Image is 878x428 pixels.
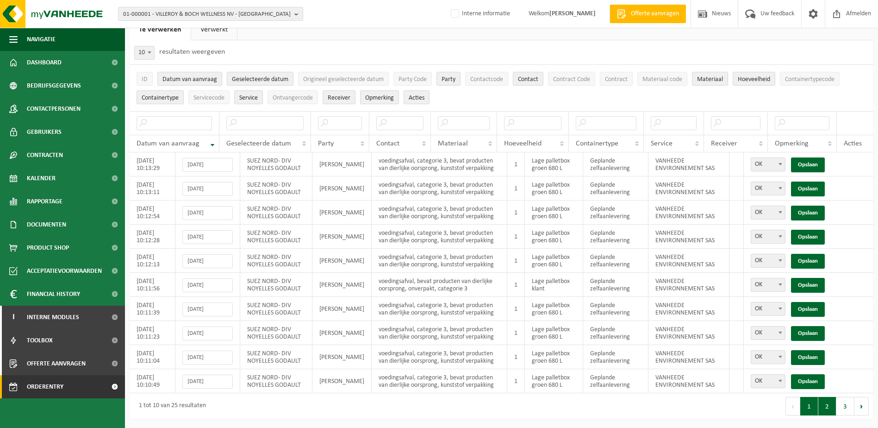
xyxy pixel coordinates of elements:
span: ID [142,76,148,83]
button: ReceiverReceiver: Activate to sort [323,90,355,104]
span: OK [751,206,785,219]
span: Financial History [27,283,80,306]
span: Acties [844,140,862,147]
button: ContractContract: Activate to sort [600,72,633,86]
span: Opmerking [775,140,809,147]
td: VANHEEDE ENVIRONNEMENT SAS [648,297,729,321]
td: voedingsafval, categorie 3, bevat producten van dierlijke oorsprong, kunststof verpakking [372,321,507,345]
td: [PERSON_NAME] [312,345,372,369]
button: ContainertypecodeContainertypecode: Activate to sort [780,72,840,86]
span: Acceptatievoorwaarden [27,259,102,283]
button: Next [854,397,869,415]
td: voedingsafval, categorie 3, bevat producten van dierlijke oorsprong, kunststof verpakking [372,225,507,249]
td: [PERSON_NAME] [312,273,372,297]
span: Geselecteerde datum [226,140,291,147]
a: Opslaan [791,157,825,172]
td: voedingsafval, categorie 3, bevat producten van dierlijke oorsprong, kunststof verpakking [372,297,507,321]
span: Party Code [399,76,427,83]
td: Geplande zelfaanlevering [583,249,649,273]
button: Geselecteerde datumGeselecteerde datum: Activate to sort [227,72,293,86]
td: voedingsafval, categorie 3, bevat producten van dierlijke oorsprong, kunststof verpakking [372,152,507,176]
span: Product Shop [27,236,69,259]
a: Opslaan [791,374,825,389]
span: Datum van aanvraag [162,76,217,83]
span: Hoeveelheid [738,76,770,83]
span: 10 [135,46,154,59]
td: 1 [507,152,525,176]
span: OK [751,254,785,267]
span: Origineel geselecteerde datum [303,76,384,83]
span: OK [751,326,785,340]
span: OK [751,157,785,171]
span: Party [442,76,455,83]
td: SUEZ NORD- DIV NOYELLES GODAULT [240,297,312,321]
span: Kalender [27,167,56,190]
span: Offerte aanvragen [27,352,86,375]
td: SUEZ NORD- DIV NOYELLES GODAULT [240,176,312,201]
span: Rapportage [27,190,62,213]
td: [DATE] 10:10:49 [130,369,175,393]
td: [PERSON_NAME] [312,176,372,201]
div: 1 tot 10 van 25 resultaten [134,398,206,415]
td: Lage palletbox klant [525,273,583,297]
a: Opslaan [791,182,825,196]
td: [DATE] 10:11:56 [130,273,175,297]
button: OntvangercodeOntvangercode: Activate to sort [268,90,318,104]
td: voedingsafval, categorie 3, bevat producten van dierlijke oorsprong, kunststof verpakking [372,201,507,225]
button: OpmerkingOpmerking: Activate to sort [360,90,399,104]
span: Opmerking [365,94,394,101]
td: VANHEEDE ENVIRONNEMENT SAS [648,152,729,176]
span: Service [239,94,258,101]
span: Gebruikers [27,120,62,144]
td: 1 [507,225,525,249]
td: Lage palletbox groen 680 L [525,321,583,345]
td: VANHEEDE ENVIRONNEMENT SAS [648,201,729,225]
span: Hoeveelheid [504,140,542,147]
span: Containertype [576,140,618,147]
span: OK [751,182,785,195]
button: Party CodeParty Code: Activate to sort [393,72,432,86]
span: I [9,306,18,329]
a: Verwerkt [191,19,237,40]
td: Lage palletbox groen 680 L [525,369,583,393]
button: PartyParty: Activate to sort [436,72,461,86]
td: 1 [507,273,525,297]
td: [PERSON_NAME] [312,225,372,249]
span: Datum van aanvraag [137,140,199,147]
td: Lage palletbox groen 680 L [525,201,583,225]
span: OK [751,158,785,171]
span: Acties [409,94,424,101]
button: ContactContact: Activate to sort [513,72,543,86]
td: SUEZ NORD- DIV NOYELLES GODAULT [240,345,312,369]
span: Contract Code [553,76,590,83]
td: [DATE] 10:12:28 [130,225,175,249]
td: 1 [507,249,525,273]
span: Containertypecode [785,76,834,83]
td: Geplande zelfaanlevering [583,273,649,297]
button: Previous [785,397,800,415]
span: OK [751,230,785,243]
span: Servicecode [193,94,224,101]
span: Contact [376,140,399,147]
strong: [PERSON_NAME] [549,10,596,17]
td: Geplande zelfaanlevering [583,369,649,393]
button: 3 [836,397,854,415]
a: Te verwerken [130,19,191,40]
td: [DATE] 10:11:23 [130,321,175,345]
td: Geplande zelfaanlevering [583,297,649,321]
span: Contact [518,76,538,83]
span: OK [751,278,785,291]
td: Geplande zelfaanlevering [583,321,649,345]
span: Interne modules [27,306,79,329]
span: OK [751,230,785,244]
span: Receiver [328,94,350,101]
a: Opslaan [791,206,825,220]
td: Lage palletbox groen 680 L [525,225,583,249]
span: OK [751,302,785,315]
td: VANHEEDE ENVIRONNEMENT SAS [648,273,729,297]
td: [PERSON_NAME] [312,201,372,225]
td: Geplande zelfaanlevering [583,152,649,176]
a: Opslaan [791,254,825,269]
button: Origineel geselecteerde datumOrigineel geselecteerde datum: Activate to sort [298,72,389,86]
span: OK [751,351,785,364]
